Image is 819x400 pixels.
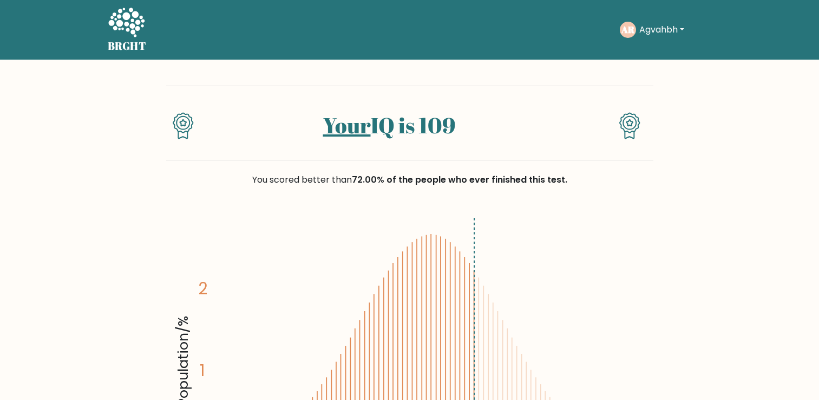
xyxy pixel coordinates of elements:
h1: IQ is 109 [213,112,565,138]
h5: BRGHT [108,40,147,53]
a: Your [323,111,371,140]
tspan: 1 [200,360,205,382]
tspan: 2 [198,278,207,300]
text: AR [621,23,635,36]
span: 72.00% of the people who ever finished this test. [352,173,567,186]
a: BRGHT [108,4,147,55]
div: You scored better than [166,173,653,186]
button: Agvahbh [636,23,687,37]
